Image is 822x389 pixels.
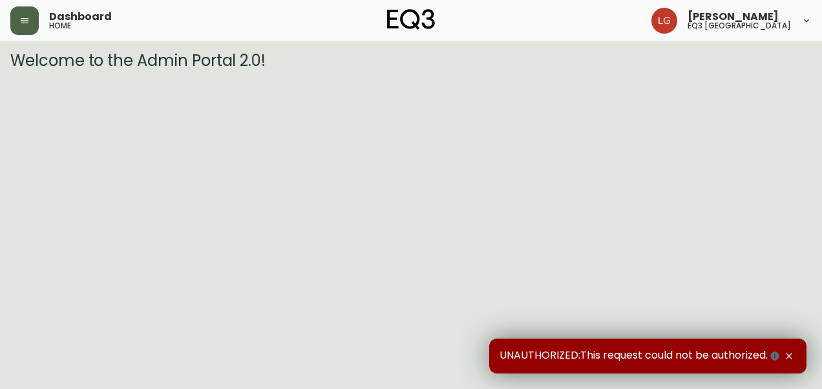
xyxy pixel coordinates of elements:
[49,22,71,30] h5: home
[688,12,779,22] span: [PERSON_NAME]
[688,22,791,30] h5: eq3 [GEOGRAPHIC_DATA]
[49,12,112,22] span: Dashboard
[10,52,812,70] h3: Welcome to the Admin Portal 2.0!
[387,9,435,30] img: logo
[500,349,782,363] span: UNAUTHORIZED:This request could not be authorized.
[651,8,677,34] img: da6fc1c196b8cb7038979a7df6c040e1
